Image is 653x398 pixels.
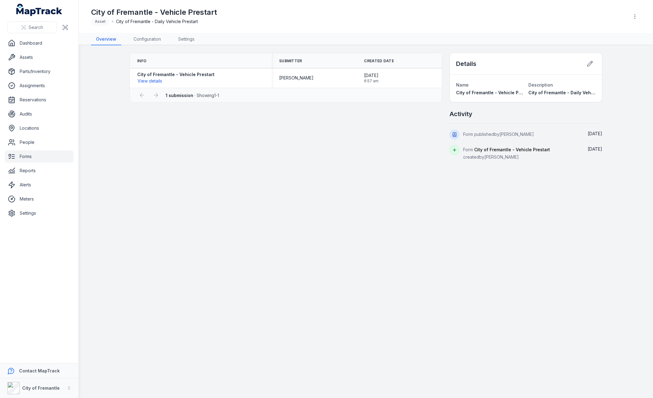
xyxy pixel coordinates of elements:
a: MapTrack [16,4,62,16]
time: 23/09/2025, 4:54:20 pm [588,146,602,152]
span: Submitter [279,59,302,63]
span: City of Fremantle - Daily Vehicle Prestart [528,90,618,95]
span: 6:57 am [364,79,379,83]
span: Created Date [364,59,394,63]
a: Assets [5,51,74,63]
h1: City of Fremantle - Vehicle Prestart [91,7,217,17]
h2: Activity [450,110,472,118]
a: Reports [5,164,74,177]
a: Settings [173,34,199,45]
span: [DATE] [364,72,379,79]
span: Description [528,82,553,87]
strong: City of Fremantle - Vehicle Prestart [137,71,214,78]
span: City of Fremantle - Vehicle Prestart [474,147,550,152]
strong: 1 submission [166,93,193,98]
a: Assignments [5,79,74,92]
span: Info [137,59,146,63]
h2: Details [456,59,476,68]
a: Meters [5,193,74,205]
span: [DATE] [588,131,602,136]
a: Reservations [5,94,74,106]
a: People [5,136,74,148]
button: View details [137,78,162,84]
strong: City of Fremantle [22,385,60,391]
span: City of Fremantle - Daily Vehicle Prestart [116,18,198,25]
time: 10/10/2025, 6:57:08 am [364,72,379,83]
span: Name [456,82,469,87]
a: Overview [91,34,121,45]
div: Asset [91,17,109,26]
a: Settings [5,207,74,219]
strong: Contact MapTrack [19,368,60,373]
a: Parts/Inventory [5,65,74,78]
span: [PERSON_NAME] [279,75,314,81]
span: Search [29,24,43,30]
a: Configuration [129,34,166,45]
button: Search [7,22,57,33]
a: Dashboard [5,37,74,49]
span: · Showing 1 - 1 [166,93,219,98]
time: 23/09/2025, 4:55:20 pm [588,131,602,136]
a: Audits [5,108,74,120]
a: Alerts [5,179,74,191]
span: City of Fremantle - Vehicle Prestart [456,90,533,95]
a: Forms [5,150,74,163]
span: [DATE] [588,146,602,152]
span: Form published by [PERSON_NAME] [463,132,534,137]
span: Form created by [PERSON_NAME] [463,147,550,160]
a: Locations [5,122,74,134]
